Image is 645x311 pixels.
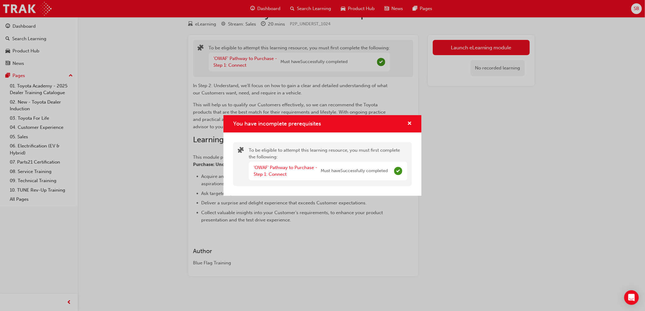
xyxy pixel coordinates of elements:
span: puzzle-icon [238,147,244,154]
span: cross-icon [407,121,412,127]
span: Complete [394,167,402,175]
button: cross-icon [407,120,412,128]
a: 'OWAF' Pathway to Purchase - Step 1: Connect [254,165,317,177]
span: You have incomplete prerequisites [233,120,321,127]
div: You have incomplete prerequisites [223,115,422,196]
div: To be eligible to attempt this learning resource, you must first complete the following: [249,147,407,182]
span: Must have Successfully completed [321,168,388,175]
div: Open Intercom Messenger [624,290,639,305]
